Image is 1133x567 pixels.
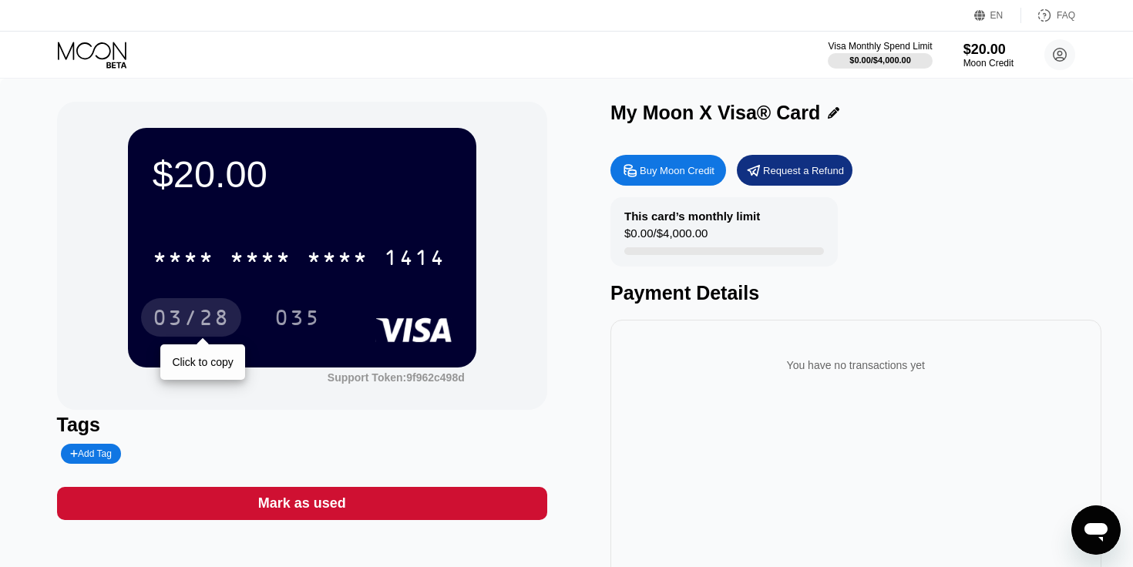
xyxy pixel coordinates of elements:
[828,41,932,69] div: Visa Monthly Spend Limit$0.00/$4,000.00
[274,307,321,332] div: 035
[153,153,452,196] div: $20.00
[57,414,548,436] div: Tags
[153,307,230,332] div: 03/28
[849,55,911,65] div: $0.00 / $4,000.00
[610,282,1101,304] div: Payment Details
[624,210,760,223] div: This card’s monthly limit
[623,344,1089,387] div: You have no transactions yet
[384,247,445,272] div: 1414
[963,42,1014,58] div: $20.00
[963,42,1014,69] div: $20.00Moon Credit
[990,10,1004,21] div: EN
[610,155,726,186] div: Buy Moon Credit
[70,448,112,459] div: Add Tag
[1071,505,1121,555] iframe: Schaltfläche zum Öffnen des Messaging-Fensters
[828,41,932,52] div: Visa Monthly Spend Limit
[328,371,465,384] div: Support Token:9f962c498d
[61,444,121,464] div: Add Tag
[737,155,852,186] div: Request a Refund
[263,298,332,337] div: 035
[610,102,820,124] div: My Moon X Visa® Card
[974,8,1021,23] div: EN
[640,164,714,177] div: Buy Moon Credit
[963,58,1014,69] div: Moon Credit
[328,371,465,384] div: Support Token: 9f962c498d
[624,226,708,247] div: $0.00 / $4,000.00
[1057,10,1075,21] div: FAQ
[1021,8,1075,23] div: FAQ
[141,298,241,337] div: 03/28
[172,356,233,368] div: Click to copy
[57,487,548,520] div: Mark as used
[763,164,844,177] div: Request a Refund
[258,495,346,512] div: Mark as used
